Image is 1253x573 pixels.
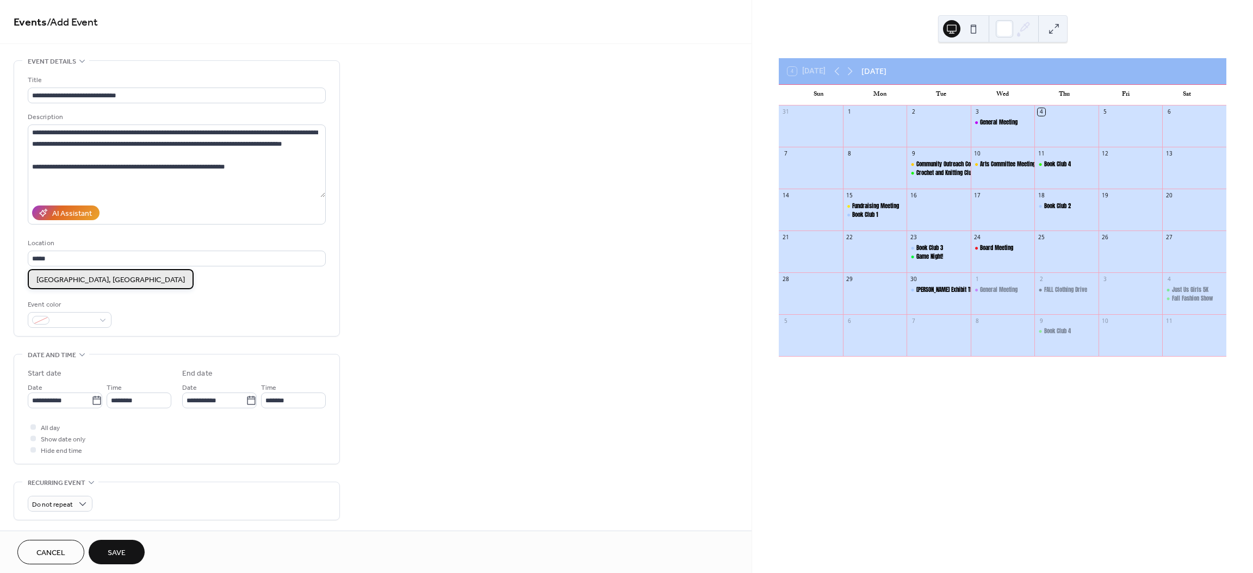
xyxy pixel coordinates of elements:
div: 19 [1101,192,1109,200]
div: 4 [1038,108,1045,116]
span: / Add Event [47,12,98,33]
div: Tue [910,85,972,105]
div: 5 [1101,108,1109,116]
div: 18 [1038,192,1045,200]
div: 14 [782,192,790,200]
div: 9 [910,150,917,158]
div: 31 [782,108,790,116]
div: 1 [846,108,853,116]
span: Cancel [36,547,65,559]
div: Arts Committee Meeting [971,160,1035,169]
div: General Meeting [980,119,1018,127]
div: Board Meeting [971,244,1035,252]
div: 22 [846,233,853,241]
span: Hide end time [41,445,82,457]
span: Event details [28,56,76,67]
div: 24 [973,233,981,241]
div: 23 [910,233,917,241]
div: Game Night! [907,253,971,261]
span: Date [182,382,197,394]
div: General Meeting [980,286,1018,294]
div: Fall Fashion Show [1162,295,1226,303]
div: Board Meeting [980,244,1013,252]
div: Fundraising Meeting [843,202,907,210]
div: Book Club 2 [1044,202,1071,210]
div: Anne Frank Exhibit Trip to NYC [907,286,971,294]
div: 8 [846,150,853,158]
div: 11 [1038,150,1045,158]
span: Show date only [41,434,85,445]
div: General Meeting [971,119,1035,127]
div: Community Outreach Committee Meeting [916,160,1010,169]
div: Fall Fashion Show [1172,295,1213,303]
span: All day [41,422,60,434]
div: 29 [846,275,853,283]
span: Save [108,547,126,559]
div: 7 [782,150,790,158]
div: Sat [1156,85,1218,105]
span: Time [261,382,276,394]
div: Just Us Girls 5K [1172,286,1208,294]
div: AI Assistant [52,208,92,220]
span: Date [28,382,42,394]
div: Wed [972,85,1033,105]
div: 27 [1165,233,1173,241]
div: 2 [1038,275,1045,283]
div: 10 [1101,317,1109,325]
div: Thu [1033,85,1095,105]
div: 2 [910,108,917,116]
div: 6 [846,317,853,325]
div: Arts Committee Meeting [980,160,1035,169]
div: 4 [1165,275,1173,283]
span: Time [107,382,122,394]
div: General Meeting [971,286,1035,294]
div: 7 [910,317,917,325]
span: Recurring event [28,477,85,489]
span: [GEOGRAPHIC_DATA], [GEOGRAPHIC_DATA] [36,274,185,285]
div: Crochet and Knitting Club [907,169,971,177]
div: 30 [910,275,917,283]
div: [DATE] [861,65,886,77]
div: Fri [1095,85,1156,105]
div: Community Outreach Committee Meeting [907,160,971,169]
div: 16 [910,192,917,200]
div: 3 [973,108,981,116]
button: AI Assistant [32,205,100,220]
div: Fundraising Meeting [852,202,899,210]
span: Date and time [28,350,76,361]
div: Book Club 1 [843,211,907,219]
div: 8 [973,317,981,325]
div: 10 [973,150,981,158]
div: Book Club 4 [1034,160,1099,169]
button: Cancel [17,540,84,564]
div: Book Club 3 [907,244,971,252]
div: 5 [782,317,790,325]
div: Title [28,74,324,86]
div: 20 [1165,192,1173,200]
span: Do not repeat [32,499,73,511]
div: Book Club 4 [1044,327,1071,335]
div: Book Club 4 [1034,327,1099,335]
div: Event color [28,299,109,310]
div: Game Night! [916,253,943,261]
div: 26 [1101,233,1109,241]
div: FALL Clothing Drive [1034,286,1099,294]
a: Events [14,12,47,33]
div: 11 [1165,317,1173,325]
div: Book Club 4 [1044,160,1071,169]
div: 12 [1101,150,1109,158]
div: [PERSON_NAME] Exhibit Trip to [GEOGRAPHIC_DATA] [916,286,1025,294]
div: Description [28,111,324,123]
div: End date [182,368,213,379]
div: 13 [1165,150,1173,158]
div: Book Club 3 [916,244,943,252]
div: Sun [787,85,849,105]
div: 21 [782,233,790,241]
div: 3 [1101,275,1109,283]
div: 15 [846,192,853,200]
div: 28 [782,275,790,283]
div: Mon [849,85,910,105]
div: Book Club 1 [852,211,878,219]
div: 25 [1038,233,1045,241]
